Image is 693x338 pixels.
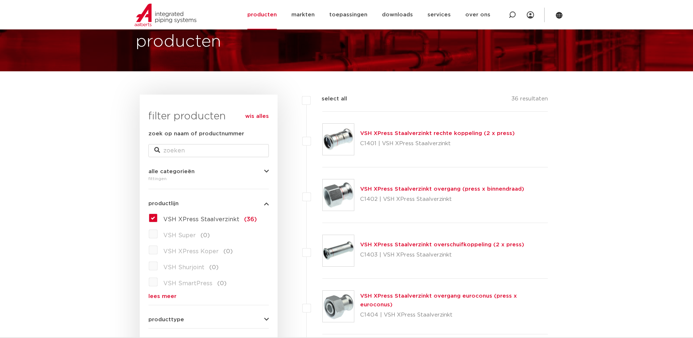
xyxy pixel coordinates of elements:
span: VSH Super [163,232,196,238]
label: select all [311,95,347,103]
a: VSH XPress Staalverzinkt overschuifkoppeling (2 x press) [360,242,524,247]
img: Thumbnail for VSH XPress Staalverzinkt overgang (press x binnendraad) [323,179,354,211]
button: productlijn [148,201,269,206]
div: fittingen [148,174,269,183]
a: lees meer [148,294,269,299]
span: VSH XPress Koper [163,248,219,254]
span: VSH XPress Staalverzinkt [163,216,239,222]
p: C1402 | VSH XPress Staalverzinkt [360,194,524,205]
span: (0) [223,248,233,254]
h3: filter producten [148,109,269,124]
span: (0) [200,232,210,238]
p: C1404 | VSH XPress Staalverzinkt [360,309,548,321]
button: alle categorieën [148,169,269,174]
p: C1403 | VSH XPress Staalverzinkt [360,249,524,261]
span: alle categorieën [148,169,195,174]
span: VSH SmartPress [163,281,212,286]
span: productlijn [148,201,179,206]
span: (0) [209,265,219,270]
a: VSH XPress Staalverzinkt overgang (press x binnendraad) [360,186,524,192]
h1: producten [136,30,221,53]
p: 36 resultaten [511,95,548,106]
button: producttype [148,317,269,322]
p: C1401 | VSH XPress Staalverzinkt [360,138,515,150]
img: Thumbnail for VSH XPress Staalverzinkt overschuifkoppeling (2 x press) [323,235,354,266]
label: zoek op naam of productnummer [148,130,244,138]
span: producttype [148,317,184,322]
a: VSH XPress Staalverzinkt overgang euroconus (press x euroconus) [360,293,517,307]
span: (0) [217,281,227,286]
a: VSH XPress Staalverzinkt rechte koppeling (2 x press) [360,131,515,136]
img: Thumbnail for VSH XPress Staalverzinkt overgang euroconus (press x euroconus) [323,291,354,322]
img: Thumbnail for VSH XPress Staalverzinkt rechte koppeling (2 x press) [323,124,354,155]
a: wis alles [245,112,269,121]
input: zoeken [148,144,269,157]
span: (36) [244,216,257,222]
span: VSH Shurjoint [163,265,204,270]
